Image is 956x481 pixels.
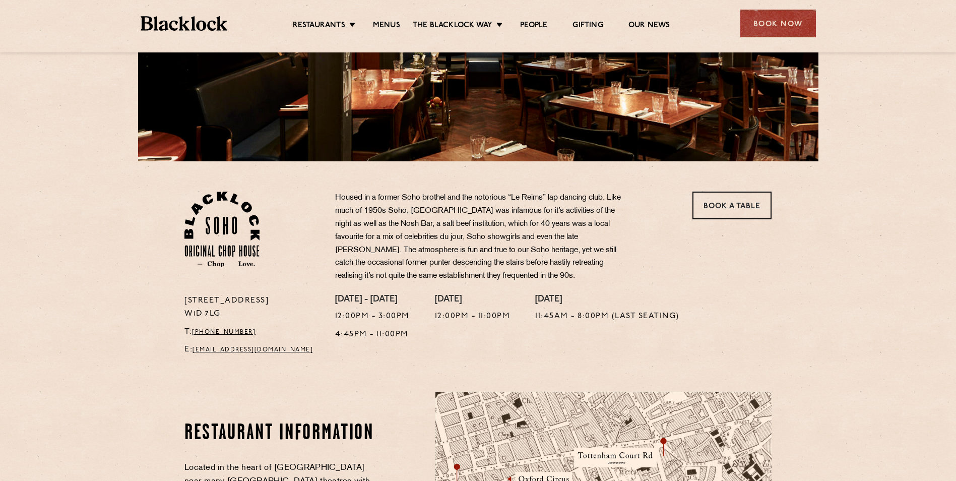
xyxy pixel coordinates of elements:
[413,21,492,32] a: The Blacklock Way
[193,347,313,353] a: [EMAIL_ADDRESS][DOMAIN_NAME]
[184,343,320,356] p: E:
[572,21,603,32] a: Gifting
[520,21,547,32] a: People
[184,192,260,267] img: Soho-stamp-default.svg
[740,10,816,37] div: Book Now
[293,21,345,32] a: Restaurants
[335,192,632,283] p: Housed in a former Soho brothel and the notorious “Le Reims” lap dancing club. Like much of 1950s...
[628,21,670,32] a: Our News
[335,310,410,323] p: 12:00pm - 3:00pm
[435,310,511,323] p: 12:00pm - 11:00pm
[335,328,410,341] p: 4:45pm - 11:00pm
[184,326,320,339] p: T:
[373,21,400,32] a: Menus
[535,294,679,306] h4: [DATE]
[335,294,410,306] h4: [DATE] - [DATE]
[692,192,772,219] a: Book a Table
[184,421,377,446] h2: Restaurant information
[535,310,679,323] p: 11:45am - 8:00pm (Last seating)
[184,294,320,321] p: [STREET_ADDRESS] W1D 7LG
[435,294,511,306] h4: [DATE]
[192,329,256,335] a: [PHONE_NUMBER]
[141,16,228,31] img: BL_Textured_Logo-footer-cropped.svg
